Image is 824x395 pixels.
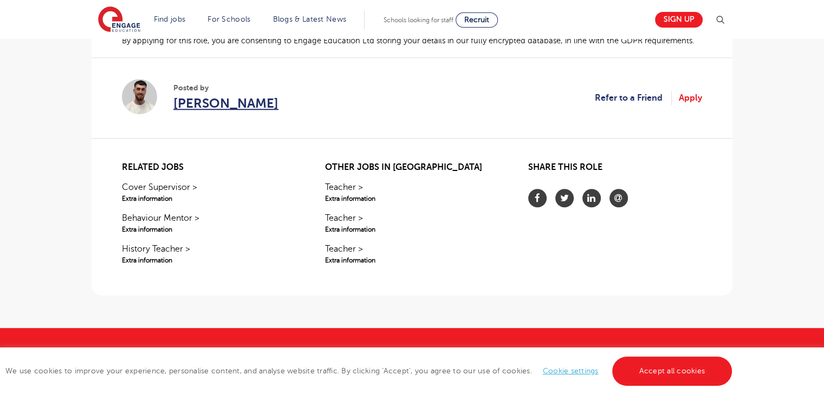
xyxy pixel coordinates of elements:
a: Accept all cookies [612,357,732,386]
span: Posted by [173,82,278,94]
a: Teacher >Extra information [325,181,499,203]
h2: Other jobs in [GEOGRAPHIC_DATA] [325,162,499,173]
span: Extra information [325,225,499,234]
span: Extra information [122,225,296,234]
a: History Teacher >Extra information [122,242,296,265]
span: Schools looking for staff [384,16,453,24]
span: Extra information [122,194,296,203]
a: Find jobs [154,15,186,23]
a: For Schools [207,15,250,23]
a: Recruit [456,12,498,28]
span: Extra information [122,255,296,265]
a: Apply [679,91,702,105]
a: Behaviour Mentor >Extra information [122,212,296,234]
h2: Share this role [528,162,702,178]
a: Cover Supervisor >Extra information [122,181,296,203]
a: Sign up [655,12,703,28]
span: Extra information [325,194,499,203]
span: Recruit [464,16,489,24]
a: Refer to a Friend [595,91,672,105]
a: Teacher >Extra information [325,212,499,234]
h2: Related jobs [122,162,296,173]
a: [PERSON_NAME] [173,94,278,113]
a: Blogs & Latest News [273,15,347,23]
span: Extra information [325,255,499,265]
span: By applying for this role, you are consenting to Engage Education Ltd storing your details in our... [122,36,695,45]
img: Engage Education [98,6,140,34]
a: Cookie settings [543,367,599,375]
a: Teacher >Extra information [325,242,499,265]
span: We use cookies to improve your experience, personalise content, and analyse website traffic. By c... [5,367,735,375]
